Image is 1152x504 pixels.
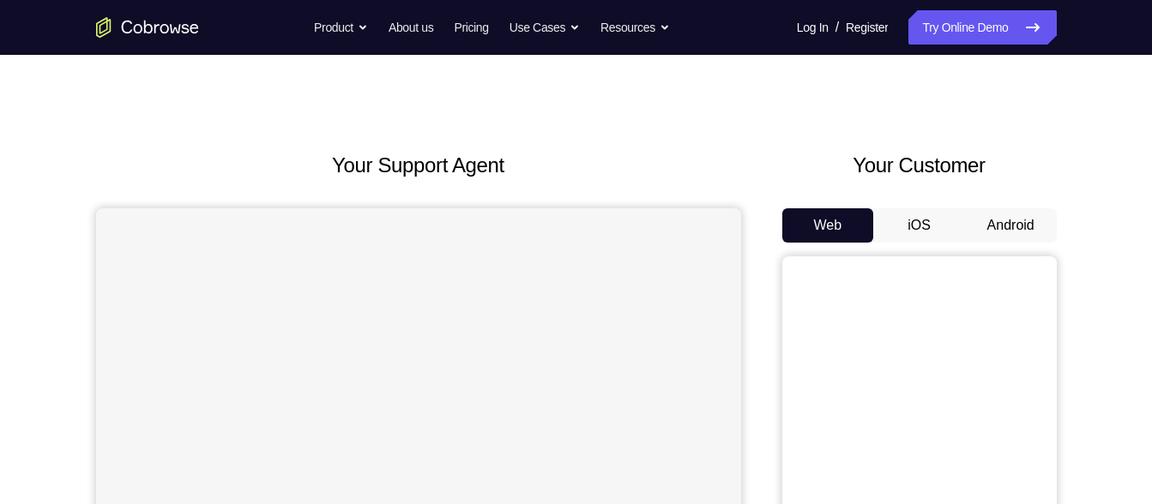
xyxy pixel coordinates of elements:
[782,208,874,243] button: Web
[873,208,965,243] button: iOS
[454,10,488,45] a: Pricing
[908,10,1056,45] a: Try Online Demo
[96,150,741,181] h2: Your Support Agent
[314,10,368,45] button: Product
[510,10,580,45] button: Use Cases
[846,10,888,45] a: Register
[797,10,829,45] a: Log In
[389,10,433,45] a: About us
[600,10,670,45] button: Resources
[782,150,1057,181] h2: Your Customer
[96,17,199,38] a: Go to the home page
[965,208,1057,243] button: Android
[835,17,839,38] span: /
